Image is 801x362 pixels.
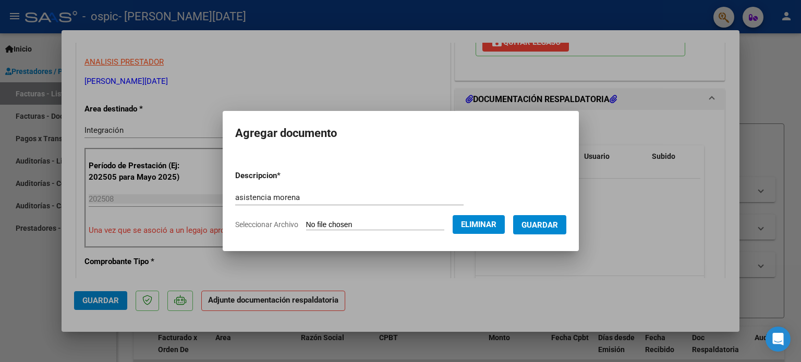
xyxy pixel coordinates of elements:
button: Guardar [513,215,566,234]
div: Open Intercom Messenger [766,327,791,352]
button: Eliminar [453,215,505,234]
span: Seleccionar Archivo [235,220,298,229]
p: Descripcion [235,170,335,182]
span: Guardar [521,220,558,230]
span: Eliminar [461,220,496,229]
h2: Agregar documento [235,123,566,143]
